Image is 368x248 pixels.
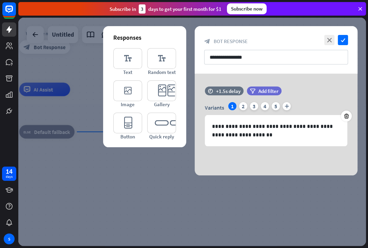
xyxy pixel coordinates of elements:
[6,168,13,174] div: 14
[250,102,258,110] div: 3
[283,102,291,110] i: plus
[4,233,15,244] div: S
[324,35,334,45] i: close
[110,4,221,14] div: Subscribe in days to get your first month for $1
[228,102,236,110] div: 1
[261,102,269,110] div: 4
[272,102,280,110] div: 5
[227,3,267,14] div: Subscribe now
[204,38,210,44] i: block_bot_response
[6,174,13,179] div: days
[216,88,240,94] div: +1.5s delay
[338,35,348,45] i: check
[250,89,255,94] i: filter
[239,102,247,110] div: 2
[139,4,146,14] div: 3
[214,38,248,44] span: Bot Response
[205,104,224,111] span: Variants
[258,88,278,94] span: Add filter
[2,167,16,181] a: 14 days
[5,3,26,23] button: Open LiveChat chat widget
[208,89,213,93] i: time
